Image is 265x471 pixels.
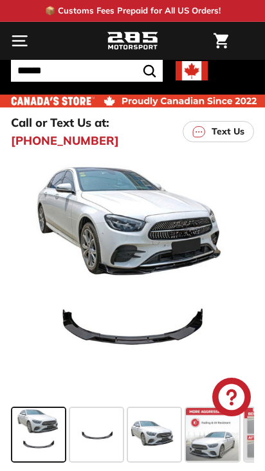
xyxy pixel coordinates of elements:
[45,5,221,17] p: 📦 Customs Fees Prepaid for All US Orders!
[11,132,119,149] a: [PHONE_NUMBER]
[208,378,255,420] inbox-online-store-chat: Shopify online store chat
[11,60,163,82] input: Search
[107,30,158,52] img: Logo_285_Motorsport_areodynamics_components
[183,121,254,142] a: Text Us
[11,114,109,131] p: Call or Text Us at:
[207,23,235,59] a: Cart
[212,125,244,138] p: Text Us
